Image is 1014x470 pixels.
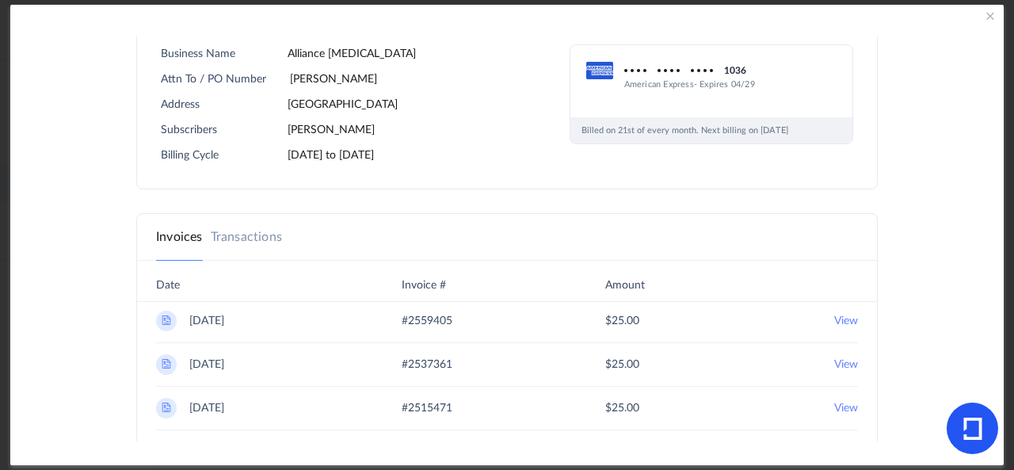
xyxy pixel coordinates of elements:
[834,311,858,331] a: View
[402,311,452,331] span: # 2559405
[161,44,264,63] p: Business Name
[288,146,374,165] span: [DATE] to [DATE]
[288,124,375,136] span: [PERSON_NAME]
[724,65,747,76] span: 1036
[624,80,840,89] p: - Expires
[834,354,858,375] a: View
[160,314,173,327] img: receipt icon
[605,398,639,418] span: 25.00
[189,398,224,418] span: [DATE]
[402,441,452,462] span: # 2493755
[211,227,282,246] a: Transactions
[834,398,858,418] a: View
[402,398,452,418] span: # 2515471
[586,61,613,80] img: amex.svg
[834,441,858,462] a: View
[570,117,852,143] p: Billed on 21st of every month. Next billing on [DATE]
[605,441,639,462] span: 25.00
[189,441,224,462] span: [DATE]
[288,44,416,63] span: Alliance [MEDICAL_DATA]
[160,401,173,414] img: receipt icon
[402,275,446,296] span: Invoice #
[161,120,264,139] p: Subscribers
[160,357,173,370] img: receipt icon
[605,311,639,331] span: 25.00
[161,70,266,89] p: Attn To / PO Number
[161,95,264,114] p: Address
[731,80,755,89] span: 04/29
[161,146,264,165] p: Billing Cycle
[605,275,645,296] span: Amount
[156,227,203,246] a: Invoices
[189,311,224,331] span: [DATE]
[605,354,639,375] span: 25.00
[624,80,694,89] span: American Express
[290,70,377,89] span: [PERSON_NAME]
[189,354,224,375] span: [DATE]
[402,354,452,375] span: # 2537361
[288,95,398,114] span: [GEOGRAPHIC_DATA]
[156,275,180,296] span: Date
